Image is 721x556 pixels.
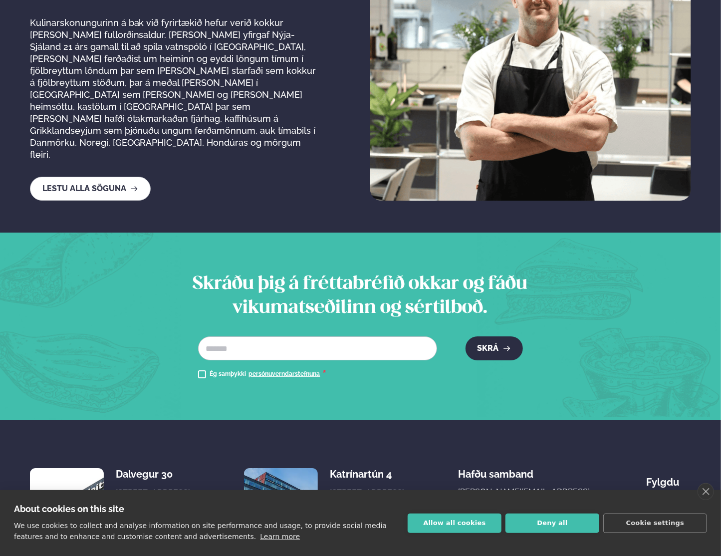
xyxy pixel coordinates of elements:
[330,468,409,480] div: Katrínartún 4
[244,468,318,542] img: image alt
[30,177,151,201] a: Lestu alla söguna
[164,273,557,320] h2: Skráðu þig á fréttabréfið okkar og fáðu vikumatseðilinn og sértilboð.
[647,468,691,500] div: Fylgdu okkur
[14,522,387,541] p: We use cookies to collect and analyse information on site performance and usage, to provide socia...
[30,468,104,542] img: image alt
[458,460,533,480] span: Hafðu samband
[260,533,300,541] a: Learn more
[30,17,318,161] p: Kulinarskonungurinn á bak við fyrirtækið hefur verið kokkur [PERSON_NAME] fullorðinsaldur. [PERSO...
[116,468,195,480] div: Dalvegur 30
[698,483,714,500] a: close
[116,487,195,511] div: [STREET_ADDRESS], [GEOGRAPHIC_DATA]
[458,486,597,510] a: [PERSON_NAME][EMAIL_ADDRESS][DOMAIN_NAME]
[14,504,124,514] strong: About cookies on this site
[210,368,327,380] div: Ég samþykki
[505,514,599,533] button: Deny all
[408,514,501,533] button: Allow all cookies
[330,487,409,511] div: [STREET_ADDRESS], [GEOGRAPHIC_DATA]
[603,514,707,533] button: Cookie settings
[466,336,523,360] button: Skrá
[249,370,320,378] a: persónuverndarstefnuna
